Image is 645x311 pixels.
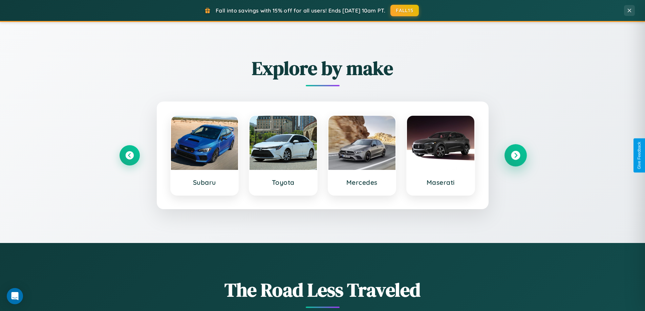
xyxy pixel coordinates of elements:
[637,142,642,169] div: Give Feedback
[120,277,526,303] h1: The Road Less Traveled
[216,7,385,14] span: Fall into savings with 15% off for all users! Ends [DATE] 10am PT.
[335,178,389,186] h3: Mercedes
[120,55,526,81] h2: Explore by make
[178,178,232,186] h3: Subaru
[256,178,310,186] h3: Toyota
[390,5,419,16] button: FALL15
[7,288,23,304] div: Open Intercom Messenger
[414,178,468,186] h3: Maserati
